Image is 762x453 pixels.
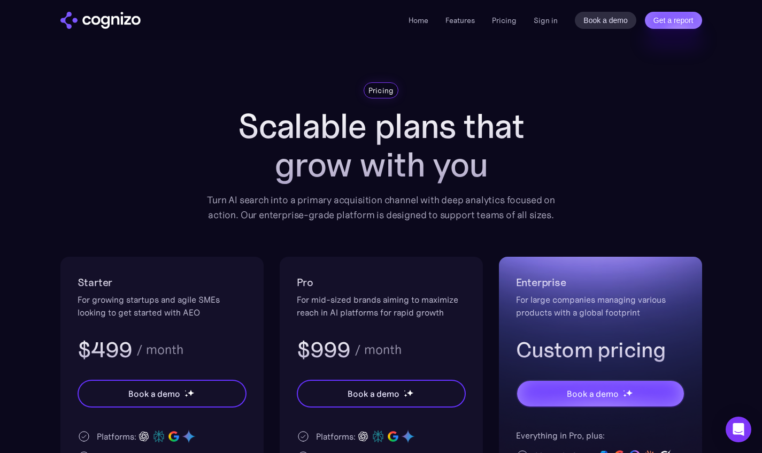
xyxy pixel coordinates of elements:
a: Book a demo [575,12,636,29]
div: For large companies managing various products with a global footprint [516,293,685,319]
img: star [626,389,633,396]
div: Open Intercom Messenger [726,417,751,442]
img: star [404,394,407,397]
div: Everything in Pro, plus: [516,429,685,442]
h2: Enterprise [516,274,685,291]
div: Platforms: [316,430,356,443]
img: star [187,389,194,396]
img: star [184,394,188,397]
img: star [184,390,186,391]
div: For mid-sized brands aiming to maximize reach in AI platforms for rapid growth [297,293,466,319]
div: Turn AI search into a primary acquisition channel with deep analytics focused on action. Our ente... [199,193,563,222]
a: Book a demostarstarstar [297,380,466,408]
div: Book a demo [348,387,399,400]
a: home [60,12,141,29]
h1: Scalable plans that grow with you [199,107,563,184]
h3: $999 [297,336,351,364]
div: / month [355,343,402,356]
img: star [623,394,627,397]
div: / month [136,343,183,356]
a: Pricing [492,16,517,25]
a: Features [445,16,475,25]
div: Pricing [368,85,394,96]
a: Book a demostarstarstar [516,380,685,408]
a: Book a demostarstarstar [78,380,247,408]
h2: Starter [78,274,247,291]
div: Platforms: [97,430,136,443]
h3: $499 [78,336,133,364]
img: cognizo logo [60,12,141,29]
div: Book a demo [128,387,180,400]
div: Book a demo [567,387,618,400]
a: Home [409,16,428,25]
div: For growing startups and agile SMEs looking to get started with AEO [78,293,247,319]
h3: Custom pricing [516,336,685,364]
a: Sign in [534,14,558,27]
img: star [406,389,413,396]
img: star [623,390,625,391]
a: Get a report [645,12,702,29]
img: star [404,390,405,391]
h2: Pro [297,274,466,291]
